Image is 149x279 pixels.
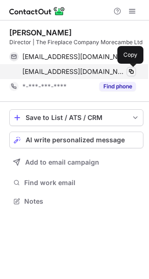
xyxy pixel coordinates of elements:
[25,159,99,166] span: Add to email campaign
[9,28,72,37] div: [PERSON_NAME]
[9,38,143,46] div: Director | The Fireplace Company Morecambe Ltd
[9,6,65,17] img: ContactOut v5.3.10
[9,176,143,189] button: Find work email
[22,53,129,61] span: [EMAIL_ADDRESS][DOMAIN_NAME]
[99,82,136,91] button: Reveal Button
[9,195,143,208] button: Notes
[26,114,127,121] div: Save to List / ATS / CRM
[26,136,125,144] span: AI write personalized message
[24,197,140,206] span: Notes
[22,67,126,76] span: [EMAIL_ADDRESS][DOMAIN_NAME]
[9,109,143,126] button: save-profile-one-click
[9,132,143,148] button: AI write personalized message
[24,179,140,187] span: Find work email
[9,154,143,171] button: Add to email campaign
